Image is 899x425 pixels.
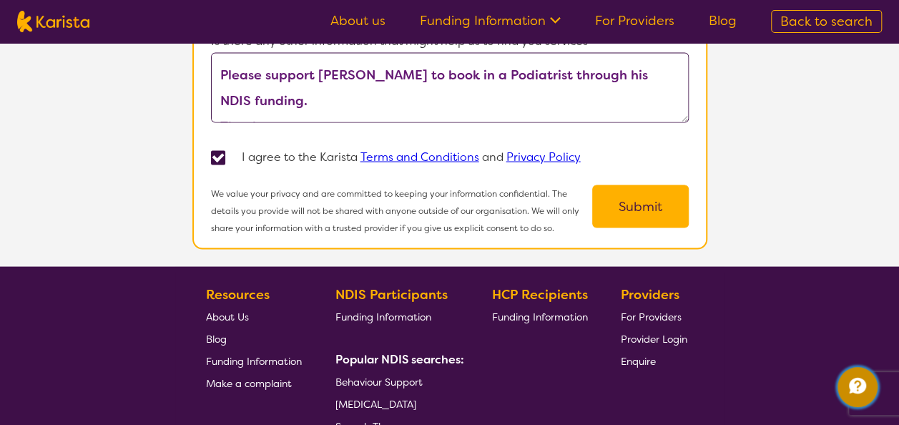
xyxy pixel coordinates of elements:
a: Funding Information [491,305,587,327]
a: Funding Information [420,12,561,29]
p: I agree to the Karista and [242,146,581,167]
span: For Providers [621,310,682,323]
button: Submit [592,185,689,228]
span: About Us [206,310,249,323]
a: For Providers [621,305,687,327]
b: Providers [621,285,679,303]
a: Privacy Policy [506,149,581,164]
b: Resources [206,285,270,303]
a: Behaviour Support [335,370,458,392]
p: We value your privacy and are committed to keeping your information confidential. The details you... [211,185,592,236]
b: NDIS Participants [335,285,448,303]
a: About Us [206,305,302,327]
a: Terms and Conditions [360,149,479,164]
span: Make a complaint [206,376,292,389]
span: Provider Login [621,332,687,345]
a: Make a complaint [206,371,302,394]
img: Karista logo [17,11,89,32]
a: Blog [709,12,737,29]
a: For Providers [595,12,674,29]
b: HCP Recipients [491,285,587,303]
a: Provider Login [621,327,687,349]
span: Back to search [780,13,873,30]
span: Funding Information [335,310,431,323]
a: Funding Information [335,305,458,327]
span: Behaviour Support [335,375,423,388]
b: Popular NDIS searches: [335,351,464,366]
span: Funding Information [206,354,302,367]
a: Back to search [771,10,882,33]
a: About us [330,12,385,29]
button: Channel Menu [837,367,878,407]
a: [MEDICAL_DATA] [335,392,458,414]
span: Funding Information [491,310,587,323]
span: [MEDICAL_DATA] [335,397,416,410]
span: Blog [206,332,227,345]
a: Funding Information [206,349,302,371]
a: Blog [206,327,302,349]
a: Enquire [621,349,687,371]
span: Enquire [621,354,656,367]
